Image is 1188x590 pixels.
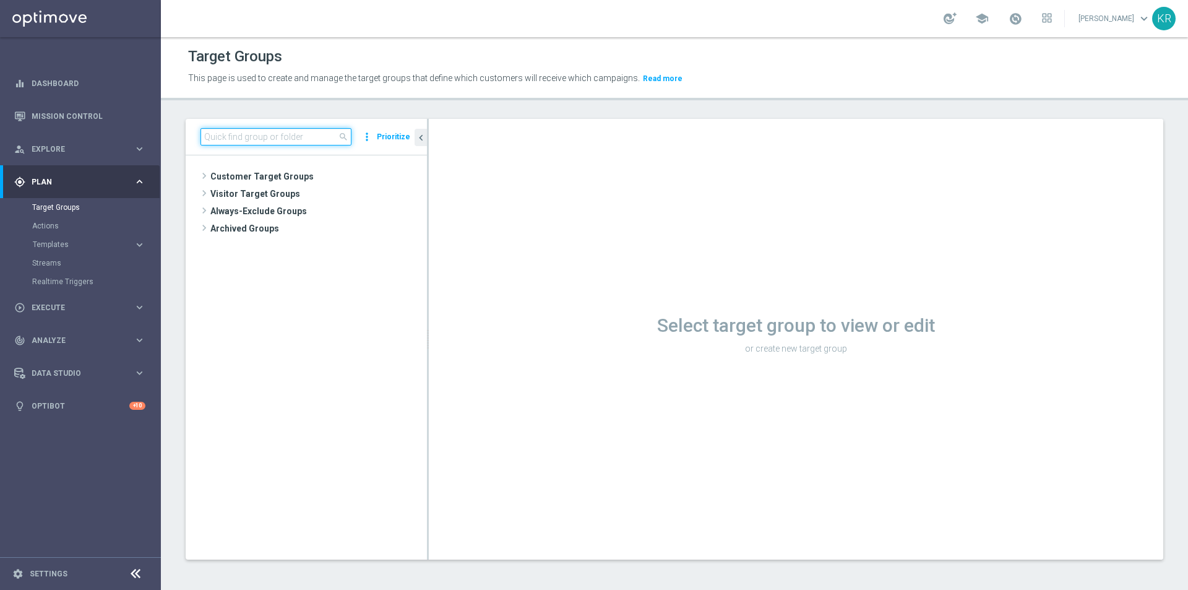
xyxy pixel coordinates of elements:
[32,370,134,377] span: Data Studio
[14,302,25,313] i: play_circle_outline
[134,367,145,379] i: keyboard_arrow_right
[14,176,134,188] div: Plan
[14,303,146,313] button: play_circle_outline Execute keyboard_arrow_right
[32,337,134,344] span: Analyze
[14,335,134,346] div: Analyze
[129,402,145,410] div: +10
[30,570,67,578] a: Settings
[14,144,134,155] div: Explore
[14,78,25,89] i: equalizer
[210,220,427,237] span: Archived Groups
[375,129,412,145] button: Prioritize
[32,389,129,422] a: Optibot
[33,241,134,248] div: Templates
[14,144,146,154] button: person_search Explore keyboard_arrow_right
[14,100,145,132] div: Mission Control
[32,202,129,212] a: Target Groups
[14,111,146,121] button: Mission Control
[210,185,427,202] span: Visitor Target Groups
[1152,7,1176,30] div: KR
[429,343,1163,354] p: or create new target group
[32,277,129,287] a: Realtime Triggers
[210,168,427,185] span: Customer Target Groups
[14,67,145,100] div: Dashboard
[1077,9,1152,28] a: [PERSON_NAME]keyboard_arrow_down
[975,12,989,25] span: school
[642,72,684,85] button: Read more
[12,568,24,579] i: settings
[134,302,145,313] i: keyboard_arrow_right
[32,100,145,132] a: Mission Control
[32,67,145,100] a: Dashboard
[32,145,134,153] span: Explore
[338,132,348,142] span: search
[14,401,146,411] button: lightbulb Optibot +10
[134,143,145,155] i: keyboard_arrow_right
[32,304,134,311] span: Execute
[14,401,25,412] i: lightbulb
[32,258,129,268] a: Streams
[14,144,25,155] i: person_search
[14,79,146,89] button: equalizer Dashboard
[210,202,427,220] span: Always-Exclude Groups
[188,48,282,66] h1: Target Groups
[415,129,427,146] button: chevron_left
[32,272,160,291] div: Realtime Triggers
[33,241,121,248] span: Templates
[361,128,373,145] i: more_vert
[14,368,146,378] button: Data Studio keyboard_arrow_right
[32,178,134,186] span: Plan
[14,389,145,422] div: Optibot
[429,315,1163,337] h1: Select target group to view or edit
[32,254,160,272] div: Streams
[134,239,145,251] i: keyboard_arrow_right
[32,221,129,231] a: Actions
[32,198,160,217] div: Target Groups
[415,132,427,144] i: chevron_left
[200,128,351,145] input: Quick find group or folder
[134,176,145,188] i: keyboard_arrow_right
[32,235,160,254] div: Templates
[1137,12,1151,25] span: keyboard_arrow_down
[188,73,640,83] span: This page is used to create and manage the target groups that define which customers will receive...
[14,302,134,313] div: Execute
[14,335,25,346] i: track_changes
[14,177,146,187] button: gps_fixed Plan keyboard_arrow_right
[14,336,146,345] button: track_changes Analyze keyboard_arrow_right
[32,217,160,235] div: Actions
[14,368,134,379] div: Data Studio
[14,176,25,188] i: gps_fixed
[134,334,145,346] i: keyboard_arrow_right
[32,240,146,249] button: Templates keyboard_arrow_right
